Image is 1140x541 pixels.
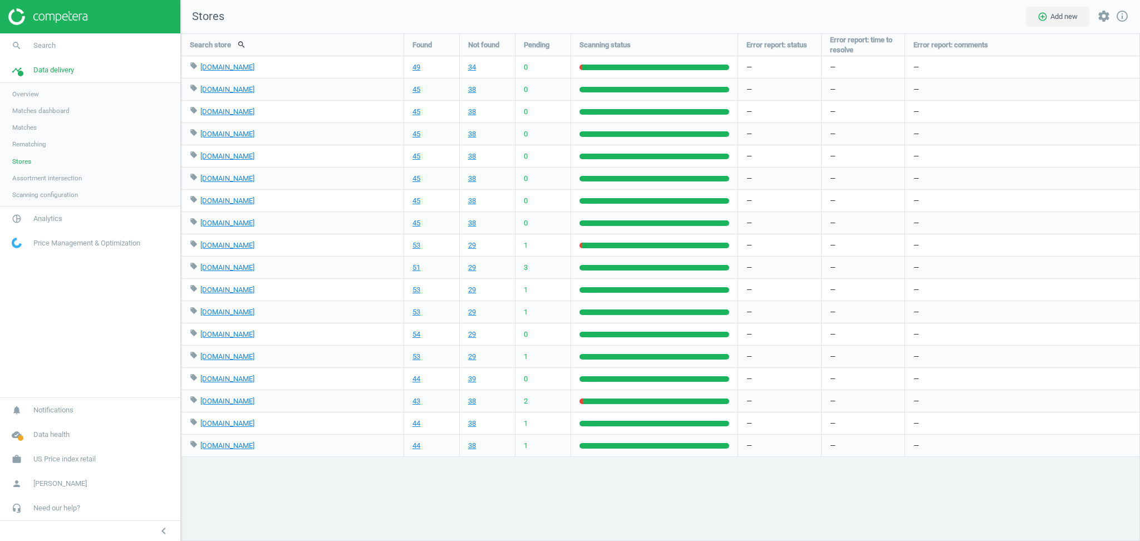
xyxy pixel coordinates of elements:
[524,174,528,184] span: 0
[830,396,836,406] span: —
[468,240,476,250] a: 29
[412,218,420,228] a: 45
[905,190,1140,212] div: —
[33,214,62,224] span: Analytics
[524,218,528,228] span: 0
[468,62,476,72] a: 34
[905,123,1140,145] div: —
[524,263,528,273] span: 3
[524,374,528,384] span: 0
[190,106,198,114] i: local_offer
[738,168,821,189] div: —
[524,307,528,317] span: 1
[468,218,476,228] a: 38
[468,40,499,50] span: Not found
[468,285,476,295] a: 29
[6,60,27,81] i: timeline
[412,419,420,429] a: 44
[33,405,73,415] span: Notifications
[200,196,254,205] a: [DOMAIN_NAME]
[738,190,821,212] div: —
[190,151,198,159] i: local_offer
[412,85,420,95] a: 45
[738,412,821,434] div: —
[468,263,476,273] a: 29
[905,145,1140,167] div: —
[33,479,87,489] span: [PERSON_NAME]
[190,173,198,181] i: local_offer
[905,279,1140,301] div: —
[12,157,31,166] span: Stores
[190,284,198,292] i: local_offer
[1038,12,1048,22] i: add_circle_outline
[738,390,821,412] div: —
[190,440,198,448] i: local_offer
[12,174,82,183] span: Assortment intersection
[200,152,254,160] a: [DOMAIN_NAME]
[746,40,807,50] span: Error report: status
[200,286,254,294] a: [DOMAIN_NAME]
[200,375,254,383] a: [DOMAIN_NAME]
[524,329,528,340] span: 0
[6,498,27,519] i: headset_mic
[830,263,836,273] span: —
[905,101,1140,122] div: —
[150,524,178,538] button: chevron_left
[200,63,254,71] a: [DOMAIN_NAME]
[905,234,1140,256] div: —
[200,219,254,227] a: [DOMAIN_NAME]
[190,307,198,314] i: local_offer
[738,301,821,323] div: —
[579,40,631,50] span: Scanning status
[190,84,198,92] i: local_offer
[830,129,836,139] span: —
[738,78,821,100] div: —
[524,419,528,429] span: 1
[905,435,1140,456] div: —
[33,430,70,440] span: Data health
[6,424,27,445] i: cloud_done
[190,240,198,248] i: local_offer
[181,34,404,56] div: Search store
[412,285,420,295] a: 53
[33,65,74,75] span: Data delivery
[412,151,420,161] a: 45
[412,62,420,72] a: 49
[6,449,27,470] i: work
[738,435,821,456] div: —
[412,307,420,317] a: 53
[468,352,476,362] a: 29
[33,503,80,513] span: Need our help?
[524,352,528,362] span: 1
[524,129,528,139] span: 0
[905,56,1140,78] div: —
[6,35,27,56] i: search
[190,418,198,426] i: local_offer
[830,174,836,184] span: —
[905,390,1140,412] div: —
[200,419,254,427] a: [DOMAIN_NAME]
[905,368,1140,390] div: —
[190,373,198,381] i: local_offer
[830,352,836,362] span: —
[830,35,896,55] span: Error report: time to resolve
[200,263,254,272] a: [DOMAIN_NAME]
[200,130,254,138] a: [DOMAIN_NAME]
[200,107,254,116] a: [DOMAIN_NAME]
[905,78,1140,100] div: —
[905,301,1140,323] div: —
[412,107,420,117] a: 45
[830,62,836,72] span: —
[12,140,46,149] span: Rematching
[738,257,821,278] div: —
[830,218,836,228] span: —
[524,62,528,72] span: 0
[468,129,476,139] a: 38
[524,240,528,250] span: 1
[905,323,1140,345] div: —
[738,346,821,367] div: —
[1116,9,1129,23] i: info_outline
[738,145,821,167] div: —
[6,208,27,229] i: pie_chart_outlined
[412,441,420,451] a: 44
